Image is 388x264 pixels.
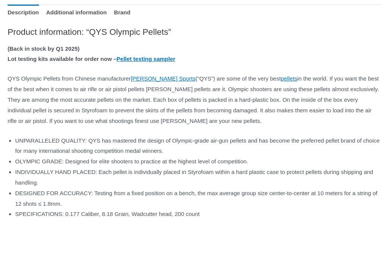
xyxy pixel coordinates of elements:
span: UNPARALLELED QUALITY: QYS has mastered the design of Olympic-grade air-gun pellets and has become... [15,138,380,155]
h2: Product information: “QYS Olympic Pellets” [8,27,380,38]
p: QYS Olympic Pellets from Chinese manufacturer (“QYS”) are some of the very best in the world. If ... [8,74,380,126]
span: DESIGNED FOR ACCURACY: Testing from a fixed position on a bench, the max average group size cente... [15,190,377,207]
a: pellets [281,76,297,82]
span: SPECIFICATIONS: 0.177 Caliber, 8.18 Grain, Wadcutter head, 200 count [15,211,200,217]
span: OLYMPIC GRADE: Designed for elite shooters to practice at the highest level of competition. [15,158,248,165]
a: Brand [114,5,130,21]
a: Additional information [46,5,107,21]
strong: Lot testing kits available for order now – [8,56,175,62]
a: Pellet testing sampler [117,56,175,62]
strong: (Back in stock by Q1 2025) [8,46,80,52]
span: INDIVIDUALLY HAND PLACED: Each pellet is individually placed in Styrofoam within a hard plastic c... [15,169,373,186]
a: [PERSON_NAME] Sports [131,76,196,82]
a: Description [8,5,39,21]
